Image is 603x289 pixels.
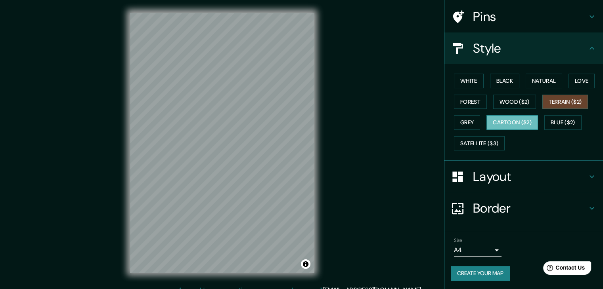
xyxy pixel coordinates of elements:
[454,95,487,109] button: Forest
[493,95,536,109] button: Wood ($2)
[301,259,310,269] button: Toggle attribution
[473,169,587,184] h4: Layout
[454,74,484,88] button: White
[473,9,587,25] h4: Pins
[444,192,603,224] div: Border
[490,74,520,88] button: Black
[451,266,510,281] button: Create your map
[544,115,582,130] button: Blue ($2)
[444,1,603,32] div: Pins
[542,95,588,109] button: Terrain ($2)
[454,237,462,244] label: Size
[526,74,562,88] button: Natural
[473,40,587,56] h4: Style
[454,244,502,257] div: A4
[444,32,603,64] div: Style
[454,136,505,151] button: Satellite ($3)
[569,74,595,88] button: Love
[473,200,587,216] h4: Border
[444,161,603,192] div: Layout
[454,115,480,130] button: Grey
[130,13,314,273] canvas: Map
[532,258,594,280] iframe: Help widget launcher
[486,115,538,130] button: Cartoon ($2)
